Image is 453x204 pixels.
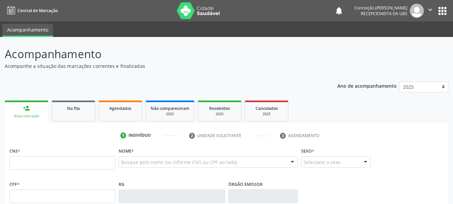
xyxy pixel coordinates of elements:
label: RG [119,179,124,190]
label: Sexo [301,146,314,156]
span: Na fila [67,106,80,111]
label: CNS [9,146,20,156]
p: Ano de acompanhamento [337,81,397,90]
p: Acompanhe a situação das marcações correntes e finalizadas [5,63,315,70]
div: 2025 [151,112,189,117]
button: notifications [334,6,344,15]
span: Selecione o sexo [303,159,340,166]
label: Órgão emissor [228,179,263,190]
span: Central de Marcação [17,8,58,13]
p: Acompanhamento [5,46,315,63]
span: Busque pelo nome (ou informe CNS ou CPF ao lado) [121,159,237,166]
img: img [410,4,424,18]
span: Resolvidos [209,106,230,111]
span: Não compareceram [151,106,189,111]
button:  [424,4,437,18]
div: Indivíduo [128,132,151,138]
div: person_add [23,105,30,112]
i:  [427,6,434,13]
div: 2025 [203,112,236,117]
button: apps [437,5,448,17]
span: Recepcionista da UBS [361,11,407,16]
div: 2025 [250,112,283,117]
a: Acompanhamento [2,24,53,37]
div: Nova marcação [9,114,44,119]
a: Central de Marcação [5,5,58,16]
label: Nome [119,146,134,156]
div: 1 [120,132,126,138]
span: Agendados [109,106,131,111]
div: Conceição [PERSON_NAME] [354,5,407,11]
span: Cancelados [256,106,278,111]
